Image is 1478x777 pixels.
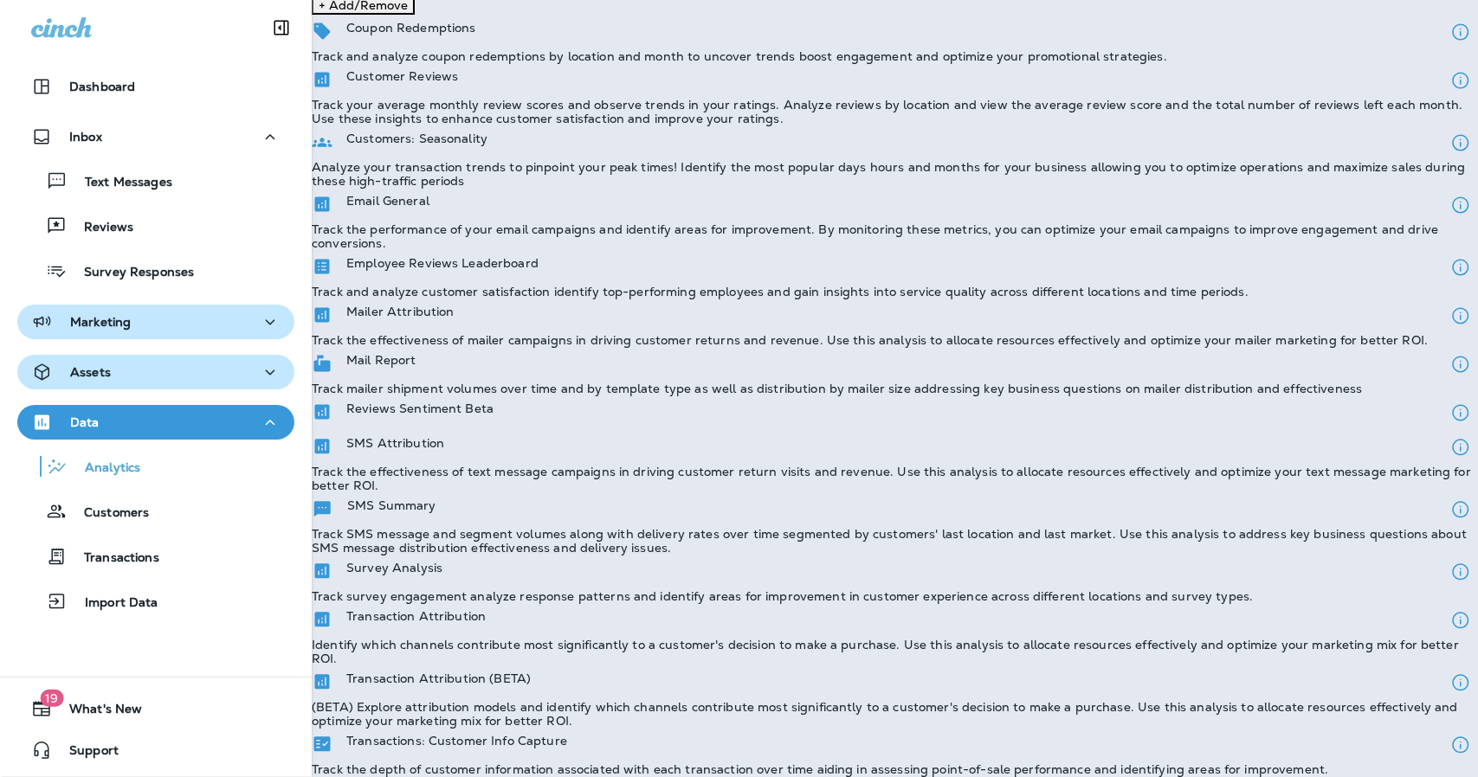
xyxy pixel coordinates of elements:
[67,550,159,567] p: Transactions
[312,589,1253,603] p: Track survey engagement analyze response patterns and identify areas for improvement in customer ...
[312,762,1328,776] p: Track the depth of customer information associated with each transaction over time aiding in asse...
[1443,603,1478,638] button: View details
[346,21,476,35] p: Coupon Redemptions
[17,253,294,289] button: Survey Responses
[17,305,294,339] button: Marketing
[17,733,294,767] button: Support
[312,333,1428,347] p: Track the effectiveness of mailer campaigns in driving customer returns and revenue. Use this ana...
[67,505,149,522] p: Customers
[68,175,172,191] p: Text Messages
[67,220,133,236] p: Reviews
[346,305,455,318] p: Mailer Attribution
[17,208,294,244] button: Reviews
[312,527,1478,555] p: Track SMS message and segment volumes along with delivery rates over time segmented by customers'...
[346,132,487,145] p: Customers: Seasonality
[1443,665,1478,700] button: View details
[1443,430,1478,465] button: View details
[17,583,294,620] button: Import Data
[70,315,131,329] p: Marketing
[346,734,567,748] p: Transactions: Customer Info Capture
[312,382,1362,395] p: Track mailer shipment volumes over time and by template type as well as distribution by mailer si...
[1443,250,1478,285] button: View details
[1443,15,1478,49] button: View details
[346,69,458,83] p: Customer Reviews
[1443,492,1478,527] button: View details
[52,743,119,764] span: Support
[346,401,494,415] p: Reviews Sentiment Beta
[17,69,294,104] button: Dashboard
[346,561,442,575] p: Survey Analysis
[40,690,63,707] span: 19
[312,638,1478,665] p: Identify which channels contribute most significantly to a customer's decision to make a purchase...
[67,265,194,281] p: Survey Responses
[312,98,1478,125] p: Track your average monthly review scores and observe trends in your ratings. Analyze reviews by l...
[312,465,1478,492] p: Track the effectiveness of text message campaigns in driving customer return visits and revenue. ...
[312,222,1478,250] p: Track the performance of your email campaigns and identify areas for improvement. By monitoring t...
[17,493,294,530] button: Customers
[1443,555,1478,589] button: View details
[17,691,294,726] button: 19What's New
[1443,188,1478,222] button: View details
[346,609,486,623] p: Transaction Attribution
[347,498,436,512] p: SMS Summary
[17,119,294,154] button: Inbox
[69,130,102,144] p: Inbox
[17,163,294,199] button: Text Messages
[346,436,444,450] p: SMS Attribution
[312,49,1167,63] p: Track and analyze coupon redemptions by location and month to uncover trends boost engagement and...
[68,595,158,612] p: Import Data
[1443,63,1478,98] button: View details
[1443,347,1478,382] button: View details
[1443,125,1478,160] button: View details
[312,285,1249,299] p: Track and analyze customer satisfaction identify top-performing employees and gain insights into ...
[346,353,416,367] p: Mail Report
[17,405,294,440] button: Data
[68,460,140,477] p: Analytics
[69,80,135,93] p: Dashboard
[312,700,1478,728] p: (BETA) Explore attribution models and identify which channels contribute most significantly to a ...
[257,10,306,45] button: Collapse Sidebar
[17,355,294,389] button: Assets
[70,415,100,429] p: Data
[70,365,111,379] p: Assets
[1443,395,1478,430] button: View details
[17,538,294,575] button: Transactions
[17,448,294,485] button: Analytics
[346,256,539,270] p: Employee Reviews Leaderboard
[52,702,142,722] span: What's New
[346,194,429,208] p: Email General
[346,671,531,685] p: Transaction Attribution (BETA)
[1443,728,1478,762] button: View details
[312,160,1478,188] p: Analyze your transaction trends to pinpoint your peak times! Identify the most popular days hours...
[1443,299,1478,333] button: View details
